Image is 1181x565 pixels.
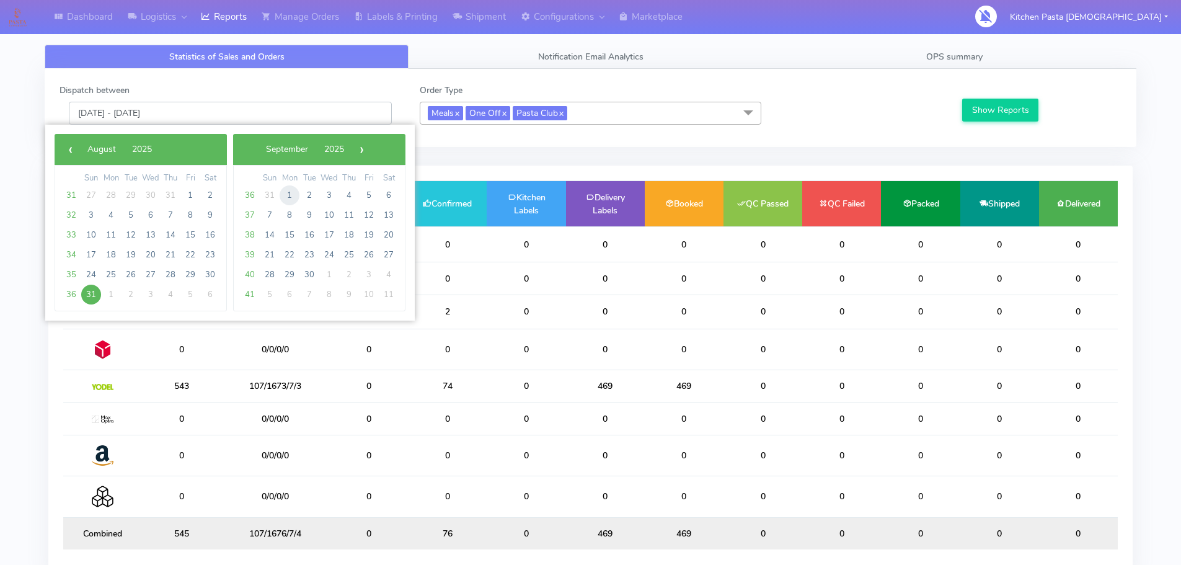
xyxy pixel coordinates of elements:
[352,140,371,159] button: ›
[299,172,319,185] th: weekday
[566,435,645,476] td: 0
[81,172,101,185] th: weekday
[359,265,379,285] span: 3
[566,181,645,226] td: Delivery Labels
[92,384,113,390] img: Yodel
[566,262,645,295] td: 0
[200,172,220,185] th: weekday
[329,517,408,549] td: 0
[960,329,1039,370] td: 0
[92,339,113,360] img: DPD
[200,225,220,245] span: 16
[454,106,459,119] a: x
[329,370,408,403] td: 0
[299,185,319,205] span: 2
[1039,295,1118,329] td: 0
[61,185,81,205] span: 31
[221,517,329,549] td: 107/1676/7/4
[408,181,487,226] td: Confirmed
[221,329,329,370] td: 0/0/0/0
[1039,262,1118,295] td: 0
[408,262,487,295] td: 0
[60,84,130,97] label: Dispatch between
[408,435,487,476] td: 0
[487,226,565,262] td: 0
[258,140,316,159] button: September
[645,476,723,517] td: 0
[280,205,299,225] span: 8
[280,245,299,265] span: 22
[141,205,161,225] span: 6
[960,226,1039,262] td: 0
[960,181,1039,226] td: Shipped
[180,172,200,185] th: weekday
[81,265,101,285] span: 24
[645,329,723,370] td: 0
[802,329,881,370] td: 0
[239,141,371,153] bs-datepicker-navigation-view: ​ ​ ​
[319,205,339,225] span: 10
[881,295,960,329] td: 0
[121,185,141,205] span: 29
[645,435,723,476] td: 0
[121,265,141,285] span: 26
[221,476,329,517] td: 0/0/0/0
[379,245,399,265] span: 27
[240,225,260,245] span: 38
[61,205,81,225] span: 32
[329,476,408,517] td: 0
[1039,435,1118,476] td: 0
[960,517,1039,549] td: 0
[101,265,121,285] span: 25
[487,329,565,370] td: 0
[319,285,339,305] span: 8
[566,517,645,549] td: 469
[645,226,723,262] td: 0
[379,285,399,305] span: 11
[881,226,960,262] td: 0
[180,285,200,305] span: 5
[200,285,220,305] span: 6
[161,185,180,205] span: 31
[339,172,359,185] th: weekday
[359,225,379,245] span: 19
[200,265,220,285] span: 30
[408,370,487,403] td: 74
[141,185,161,205] span: 30
[379,225,399,245] span: 20
[316,140,352,159] button: 2025
[513,106,567,120] span: Pasta Club
[881,476,960,517] td: 0
[379,185,399,205] span: 6
[280,185,299,205] span: 1
[466,106,510,120] span: One Off
[645,370,723,403] td: 469
[359,205,379,225] span: 12
[960,476,1039,517] td: 0
[299,245,319,265] span: 23
[566,476,645,517] td: 0
[280,265,299,285] span: 29
[802,435,881,476] td: 0
[408,295,487,329] td: 2
[319,265,339,285] span: 1
[161,205,180,225] span: 7
[960,295,1039,329] td: 0
[1039,370,1118,403] td: 0
[221,403,329,435] td: 0/0/0/0
[1039,329,1118,370] td: 0
[81,285,101,305] span: 31
[926,51,983,63] span: OPS summary
[359,285,379,305] span: 10
[487,181,565,226] td: Kitchen Labels
[45,125,415,321] bs-daterangepicker-container: calendar
[260,245,280,265] span: 21
[723,181,802,226] td: QC Passed
[802,262,881,295] td: 0
[487,517,565,549] td: 0
[260,205,280,225] span: 7
[538,51,644,63] span: Notification Email Analytics
[339,185,359,205] span: 4
[280,285,299,305] span: 6
[960,262,1039,295] td: 0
